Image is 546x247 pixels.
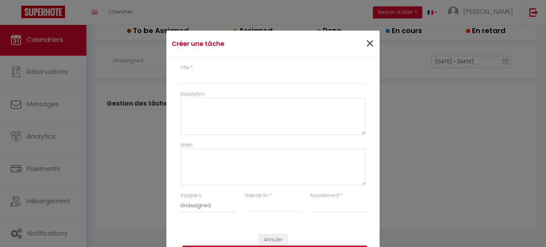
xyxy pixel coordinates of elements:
[310,192,339,199] label: Appartement
[172,39,304,49] h4: Créer une tâche
[365,36,374,52] button: Close
[365,33,374,54] span: ×
[181,91,205,98] label: Description
[6,3,27,24] button: Ouvrir le widget de chat LiveChat
[181,192,202,199] label: Assigné à
[245,192,268,199] label: Date de fin
[258,234,288,246] button: Annuler
[181,64,189,71] label: Titre
[181,142,193,149] label: Notes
